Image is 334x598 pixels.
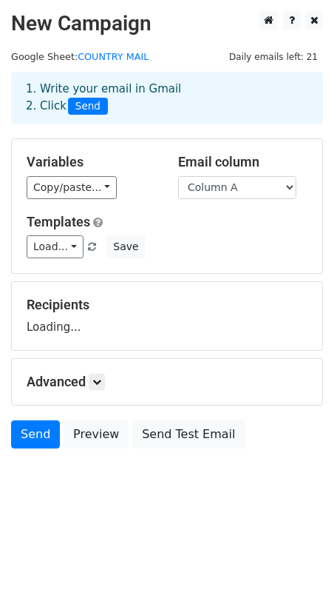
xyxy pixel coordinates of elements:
[132,420,245,448] a: Send Test Email
[224,49,323,65] span: Daily emails left: 21
[11,420,60,448] a: Send
[11,51,149,62] small: Google Sheet:
[68,98,108,115] span: Send
[178,154,307,170] h5: Email column
[27,235,83,258] a: Load...
[64,420,129,448] a: Preview
[224,51,323,62] a: Daily emails left: 21
[27,297,307,313] h5: Recipients
[27,176,117,199] a: Copy/paste...
[15,81,319,115] div: 1. Write your email in Gmail 2. Click
[11,11,323,36] h2: New Campaign
[106,235,145,258] button: Save
[78,51,149,62] a: COUNTRY MAIL
[27,374,307,390] h5: Advanced
[27,297,307,335] div: Loading...
[27,154,156,170] h5: Variables
[27,214,90,229] a: Templates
